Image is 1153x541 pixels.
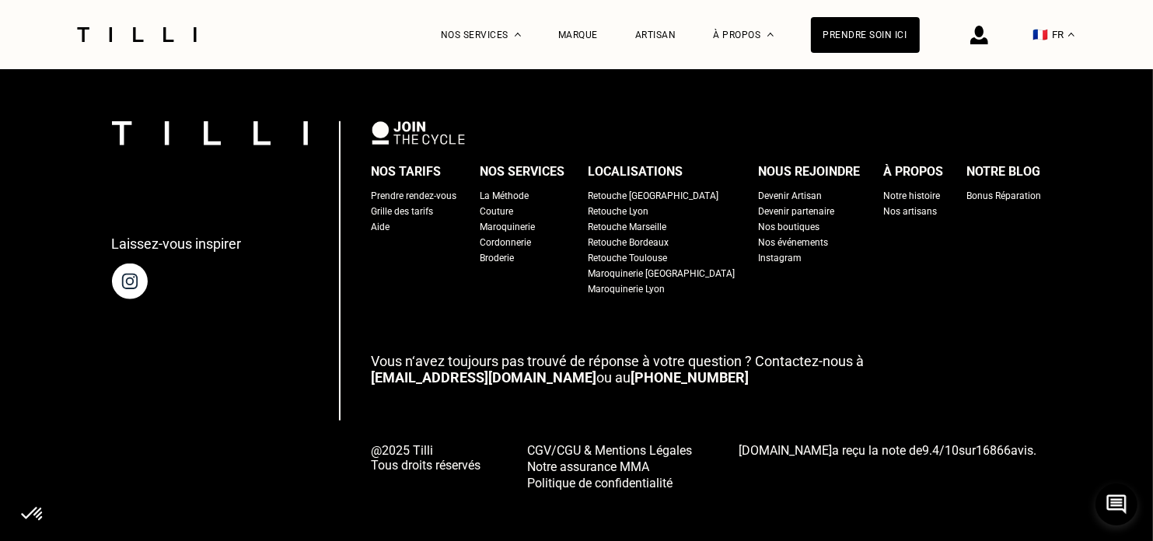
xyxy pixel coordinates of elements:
span: 10 [945,443,959,458]
span: [DOMAIN_NAME] [739,443,833,458]
span: Politique de confidentialité [528,476,673,490]
img: menu déroulant [1068,33,1074,37]
div: Nous rejoindre [759,160,861,183]
span: Notre assurance MMA [528,459,650,474]
div: À propos [884,160,944,183]
img: logo Tilli [112,121,308,145]
p: ou au [372,353,1042,386]
a: Cordonnerie [480,235,532,250]
span: @2025 Tilli [372,443,481,458]
a: Nos artisans [884,204,938,219]
a: Couture [480,204,514,219]
div: Nos tarifs [372,160,442,183]
a: Prendre soin ici [811,17,920,53]
a: Marque [558,30,598,40]
img: Logo du service de couturière Tilli [72,27,202,42]
a: Maroquinerie Lyon [589,281,666,297]
a: Bonus Réparation [967,188,1042,204]
div: Localisations [589,160,683,183]
a: Retouche Toulouse [589,250,668,266]
a: Artisan [635,30,676,40]
img: Menu déroulant à propos [767,33,774,37]
a: Notre histoire [884,188,941,204]
span: Vous n‘avez toujours pas trouvé de réponse à votre question ? Contactez-nous à [372,353,865,369]
span: Tous droits réservés [372,458,481,473]
a: La Méthode [480,188,529,204]
a: Prendre rendez-vous [372,188,457,204]
img: icône connexion [970,26,988,44]
a: Nos événements [759,235,829,250]
span: 9.4 [923,443,940,458]
img: logo Join The Cycle [372,121,465,145]
a: Grille des tarifs [372,204,434,219]
a: Maroquinerie [480,219,536,235]
span: 🇫🇷 [1033,27,1049,42]
div: Nos services [480,160,565,183]
a: [EMAIL_ADDRESS][DOMAIN_NAME] [372,369,597,386]
span: a reçu la note de sur avis. [739,443,1037,458]
span: CGV/CGU & Mentions Légales [528,443,693,458]
span: / [923,443,959,458]
a: Retouche Bordeaux [589,235,669,250]
a: [PHONE_NUMBER] [631,369,749,386]
a: Devenir Artisan [759,188,823,204]
div: Notre blog [967,160,1041,183]
a: Devenir partenaire [759,204,835,219]
a: CGV/CGU & Mentions Légales [528,442,693,458]
a: Notre assurance MMA [528,458,693,474]
a: Maroquinerie [GEOGRAPHIC_DATA] [589,266,735,281]
p: Laissez-vous inspirer [112,236,242,252]
a: Retouche Marseille [589,219,667,235]
span: 16866 [977,443,1011,458]
img: page instagram de Tilli une retoucherie à domicile [112,264,148,299]
a: Nos boutiques [759,219,820,235]
a: Aide [372,219,390,235]
a: Broderie [480,250,515,266]
img: Menu déroulant [515,33,521,37]
a: Retouche [GEOGRAPHIC_DATA] [589,188,719,204]
a: Instagram [759,250,802,266]
a: Retouche Lyon [589,204,649,219]
a: Politique de confidentialité [528,474,693,490]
